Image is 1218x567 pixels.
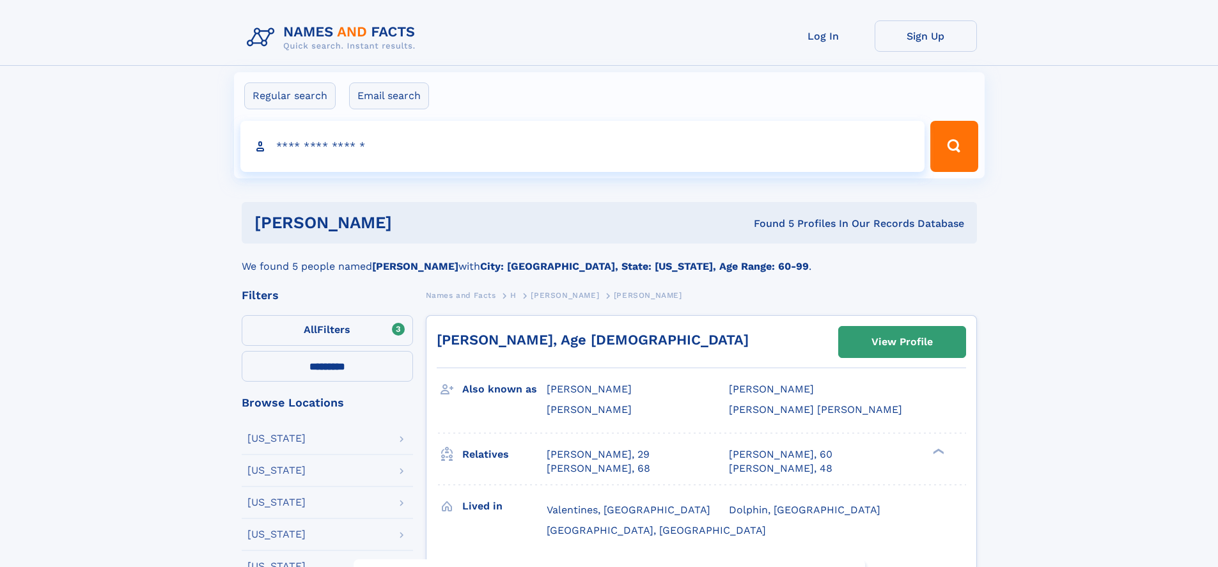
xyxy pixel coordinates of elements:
[729,504,880,516] span: Dolphin, [GEOGRAPHIC_DATA]
[247,433,306,444] div: [US_STATE]
[875,20,977,52] a: Sign Up
[547,403,632,416] span: [PERSON_NAME]
[247,465,306,476] div: [US_STATE]
[244,82,336,109] label: Regular search
[247,497,306,508] div: [US_STATE]
[729,383,814,395] span: [PERSON_NAME]
[573,217,964,231] div: Found 5 Profiles In Our Records Database
[462,378,547,400] h3: Also known as
[772,20,875,52] a: Log In
[547,524,766,536] span: [GEOGRAPHIC_DATA], [GEOGRAPHIC_DATA]
[462,444,547,465] h3: Relatives
[547,504,710,516] span: Valentines, [GEOGRAPHIC_DATA]
[304,323,317,336] span: All
[531,287,599,303] a: [PERSON_NAME]
[930,447,945,455] div: ❯
[729,403,902,416] span: [PERSON_NAME] [PERSON_NAME]
[240,121,925,172] input: search input
[437,332,749,348] a: [PERSON_NAME], Age [DEMOGRAPHIC_DATA]
[349,82,429,109] label: Email search
[510,287,517,303] a: H
[510,291,517,300] span: H
[242,20,426,55] img: Logo Names and Facts
[839,327,965,357] a: View Profile
[247,529,306,540] div: [US_STATE]
[242,315,413,346] label: Filters
[547,447,650,462] a: [PERSON_NAME], 29
[547,383,632,395] span: [PERSON_NAME]
[729,462,832,476] a: [PERSON_NAME], 48
[372,260,458,272] b: [PERSON_NAME]
[242,244,977,274] div: We found 5 people named with .
[242,290,413,301] div: Filters
[531,291,599,300] span: [PERSON_NAME]
[242,397,413,408] div: Browse Locations
[480,260,809,272] b: City: [GEOGRAPHIC_DATA], State: [US_STATE], Age Range: 60-99
[729,447,832,462] a: [PERSON_NAME], 60
[426,287,496,303] a: Names and Facts
[462,495,547,517] h3: Lived in
[930,121,978,172] button: Search Button
[254,215,573,231] h1: [PERSON_NAME]
[871,327,933,357] div: View Profile
[547,462,650,476] a: [PERSON_NAME], 68
[614,291,682,300] span: [PERSON_NAME]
